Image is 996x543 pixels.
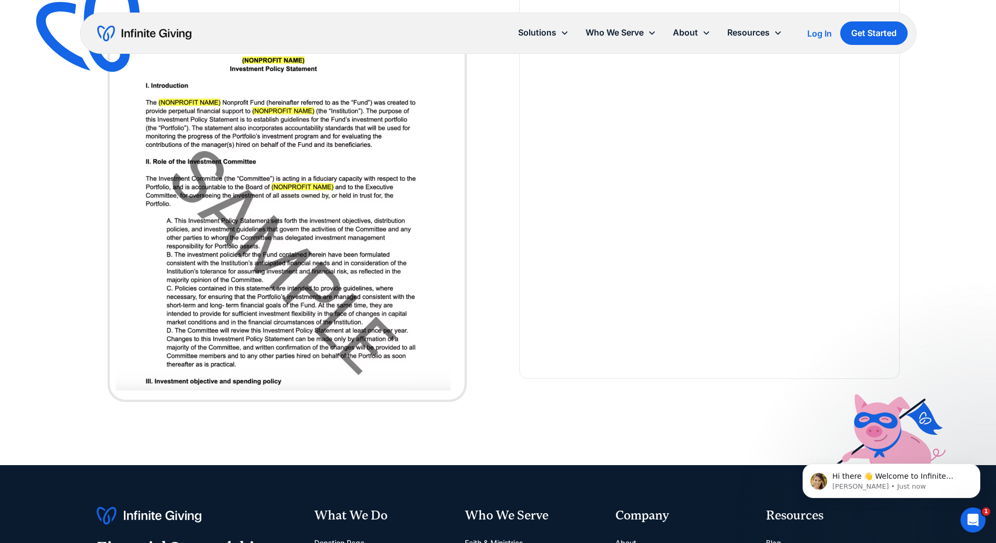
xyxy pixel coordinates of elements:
iframe: Intercom live chat [960,507,986,533]
div: Log In [807,29,832,38]
a: home [97,25,191,42]
iframe: Intercom notifications message [787,442,996,515]
div: Resources [766,507,900,525]
div: Solutions [510,21,577,44]
span: 1 [982,507,990,516]
div: Who We Serve [586,26,644,40]
div: What We Do [314,507,448,525]
div: Resources [727,26,770,40]
div: Resources [719,21,791,44]
div: Solutions [518,26,556,40]
div: Company [615,507,749,525]
div: Who We Serve [465,507,599,525]
a: Log In [807,27,832,40]
div: Who We Serve [577,21,665,44]
div: About [665,21,719,44]
a: Get Started [840,21,908,45]
div: About [673,26,698,40]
